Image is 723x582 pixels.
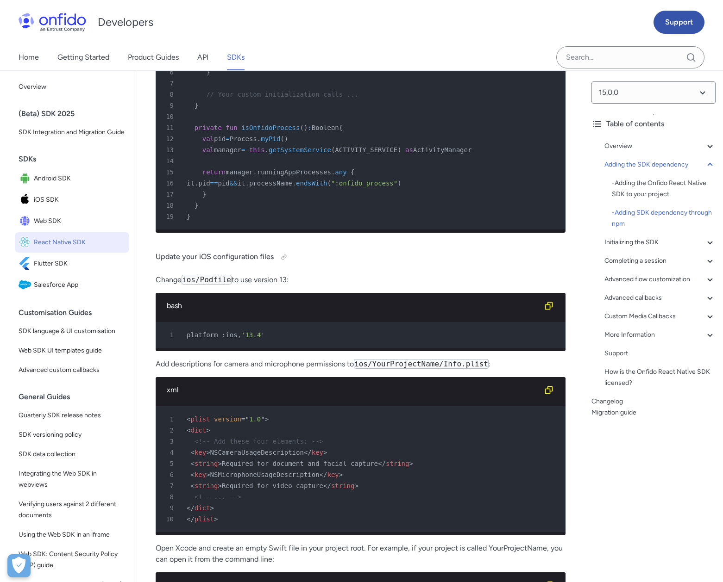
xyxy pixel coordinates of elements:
[195,515,214,523] span: plist
[19,529,126,540] span: Using the Web SDK in an iframe
[284,135,288,142] span: )
[241,124,300,131] span: isOnfidoProcess
[210,471,320,478] span: NSMicrophoneUsageDescription
[34,257,126,270] span: Flutter SDK
[195,438,323,445] span: <!-- Add these four elements: -->
[187,427,190,434] span: <
[159,514,180,525] span: 10
[214,146,241,154] span: manager
[335,168,346,176] span: any
[190,482,194,489] span: <
[195,482,218,489] span: string
[159,144,180,155] span: 13
[257,135,261,142] span: .
[241,146,245,154] span: =
[34,279,126,291] span: Salesforce App
[206,427,210,434] span: >
[304,124,308,131] span: )
[19,279,34,291] img: IconSalesforce App
[187,213,190,220] span: }
[226,124,237,131] span: fun
[195,471,206,478] span: key
[15,406,129,425] a: Quarterly SDK release notes
[269,146,331,154] span: getSystemService
[7,554,31,577] div: Cookie Preferences
[15,464,129,494] a: Integrating the Web SDK in webviews
[226,135,229,142] span: =
[604,141,716,152] div: Overview
[249,146,265,154] span: this
[15,211,129,231] a: IconWeb SDKWeb SDK
[210,504,214,512] span: >
[249,415,261,423] span: 1.0
[604,255,716,266] a: Completing a session
[15,123,129,142] a: SDK Integration and Migration Guide
[159,189,180,200] span: 17
[300,124,303,131] span: (
[57,44,109,70] a: Getting Started
[195,493,241,501] span: <!-- ... -->
[331,180,397,187] span: ":onfido_process"
[187,180,195,187] span: it
[15,190,129,210] a: IconiOS SDKiOS SDK
[604,348,716,359] div: Support
[331,168,335,176] span: .
[19,549,126,571] span: Web SDK: Content Security Policy (CSP) guide
[214,515,218,523] span: >
[159,458,180,469] span: 5
[265,146,269,154] span: .
[34,193,126,206] span: iOS SDK
[15,78,129,96] a: Overview
[19,388,133,406] div: General Guides
[556,46,704,68] input: Onfido search input field
[241,415,245,423] span: =
[19,13,86,31] img: Onfido Logo
[156,359,566,370] p: Add descriptions for camera and microphone permissions to :
[195,180,198,187] span: .
[159,89,180,100] span: 8
[339,124,343,131] span: {
[34,236,126,249] span: React Native SDK
[323,482,331,489] span: </
[296,180,327,187] span: endsWith
[386,460,409,467] span: string
[604,237,716,248] a: Initializing the SDK
[195,124,222,131] span: private
[202,146,214,154] span: val
[202,135,214,142] span: val
[98,15,153,30] h1: Developers
[19,345,126,356] span: Web SDK UI templates guide
[19,257,34,270] img: IconFlutter SDK
[19,193,34,206] img: IconiOS SDK
[210,180,218,187] span: ==
[34,172,126,185] span: Android SDK
[19,468,126,490] span: Integrating the Web SDK in webviews
[604,366,716,389] a: How is the Onfido React Native SDK licensed?
[405,146,413,154] span: as
[339,471,343,478] span: >
[351,168,354,176] span: {
[187,415,190,423] span: <
[159,447,180,458] span: 4
[230,180,238,187] span: &&
[280,135,284,142] span: (
[202,168,226,176] span: return
[15,341,129,360] a: Web SDK UI templates guide
[19,105,133,123] div: (Beta) SDK 2025
[187,504,195,512] span: </
[354,359,489,369] code: ios/YourProjectName/Info.plist
[15,426,129,444] a: SDK versioning policy
[159,425,180,436] span: 2
[397,180,401,187] span: )
[159,211,180,222] span: 19
[604,329,716,341] a: More Information
[159,200,180,211] span: 18
[226,168,253,176] span: manager
[167,300,540,311] div: bash
[413,146,472,154] span: ActivityManager
[19,172,34,185] img: IconAndroid SDK
[156,274,566,285] p: Change to use version 13:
